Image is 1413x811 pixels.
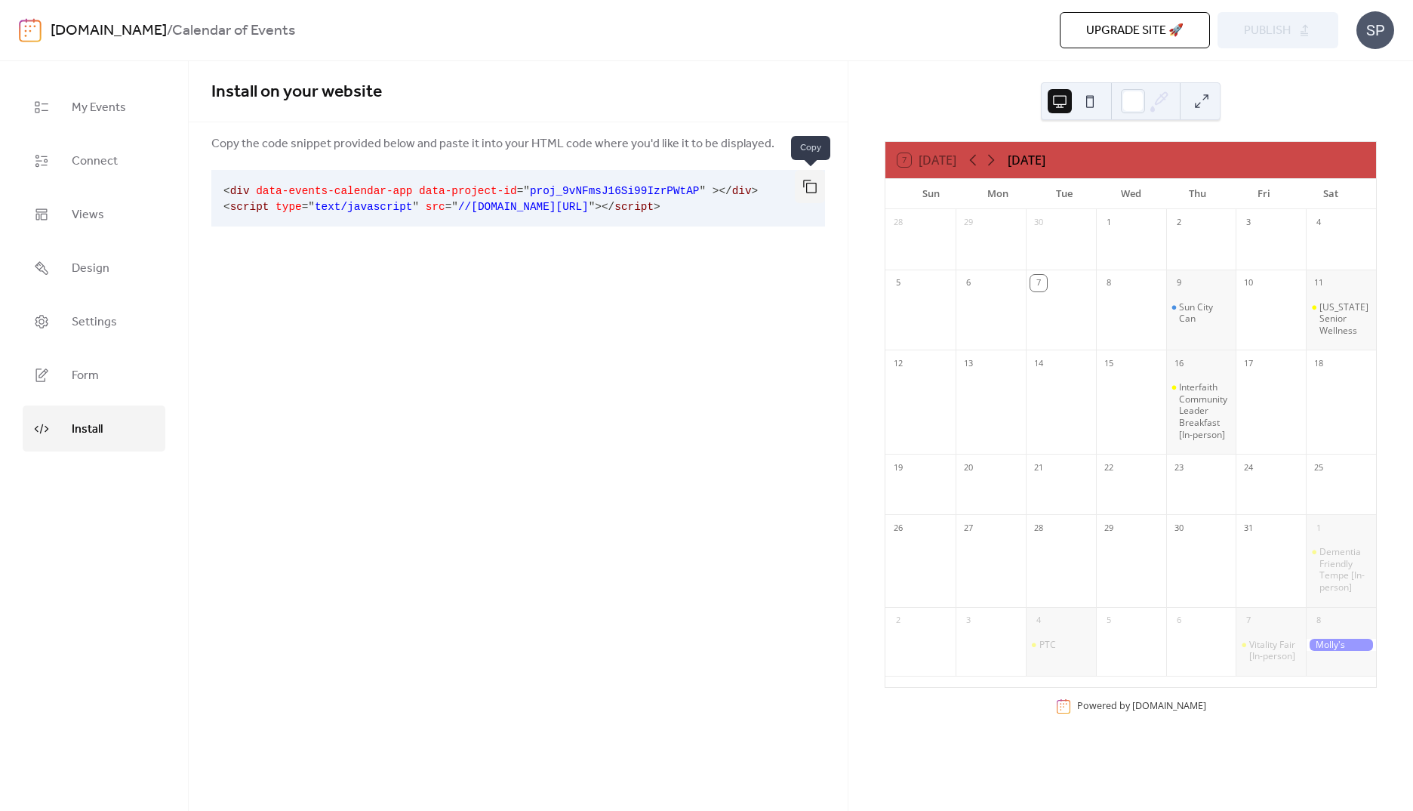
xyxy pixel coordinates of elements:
[1030,520,1047,536] div: 28
[614,201,654,213] span: script
[1230,179,1297,209] div: Fri
[23,245,165,291] a: Design
[1171,520,1187,536] div: 30
[890,275,907,291] div: 5
[1030,459,1047,476] div: 21
[890,520,907,536] div: 26
[1086,22,1184,40] span: Upgrade site 🚀
[595,201,602,213] span: >
[602,201,614,213] span: </
[1166,381,1236,440] div: Interfaith Community Leader Breakfast [In-person]
[72,310,117,334] span: Settings
[960,520,977,536] div: 27
[1101,355,1117,372] div: 15
[23,84,165,130] a: My Events
[223,185,230,197] span: <
[72,150,118,173] span: Connect
[308,201,315,213] span: "
[1030,214,1047,231] div: 30
[523,185,530,197] span: "
[1310,275,1327,291] div: 11
[445,201,452,213] span: =
[890,355,907,372] div: 12
[1171,275,1187,291] div: 9
[302,201,309,213] span: =
[1171,612,1187,629] div: 6
[172,17,295,45] b: Calendar of Events
[589,201,596,213] span: "
[964,179,1030,209] div: Mon
[1171,459,1187,476] div: 23
[1077,700,1206,713] div: Powered by
[1310,520,1327,536] div: 1
[1236,639,1306,662] div: Vitality Fair [In-person]
[1310,612,1327,629] div: 8
[1171,214,1187,231] div: 2
[719,185,731,197] span: </
[1240,612,1257,629] div: 7
[1356,11,1394,49] div: SP
[530,185,700,197] span: proj_9vNFmsJ16Si99IzrPWtAP
[1298,179,1364,209] div: Sat
[23,137,165,183] a: Connect
[23,298,165,344] a: Settings
[1310,459,1327,476] div: 25
[1240,214,1257,231] div: 3
[1319,301,1370,337] div: [US_STATE] Senior Wellness
[276,201,302,213] span: type
[713,185,719,197] span: >
[23,191,165,237] a: Views
[1030,275,1047,291] div: 7
[458,201,589,213] span: //[DOMAIN_NAME][URL]
[1319,546,1370,593] div: Dementia Friendly Tempe [In-person]
[1008,151,1045,169] div: [DATE]
[1249,639,1300,662] div: Vitality Fair [In-person]
[1101,214,1117,231] div: 1
[426,201,445,213] span: src
[256,185,412,197] span: data-events-calendar-app
[517,185,524,197] span: =
[960,355,977,372] div: 13
[1240,275,1257,291] div: 10
[890,459,907,476] div: 19
[51,17,167,45] a: [DOMAIN_NAME]
[451,201,458,213] span: "
[211,135,774,153] span: Copy the code snippet provided below and paste it into your HTML code where you'd like it to be d...
[1179,381,1230,440] div: Interfaith Community Leader Breakfast [In-person]
[1097,179,1164,209] div: Wed
[960,275,977,291] div: 6
[419,185,517,197] span: data-project-id
[732,185,752,197] span: div
[1026,639,1096,651] div: PTC
[1240,459,1257,476] div: 24
[167,17,172,45] b: /
[1171,355,1187,372] div: 16
[211,76,382,109] span: Install on your website
[1240,520,1257,536] div: 31
[1101,459,1117,476] div: 22
[230,201,269,213] span: script
[960,459,977,476] div: 20
[890,214,907,231] div: 28
[72,203,104,227] span: Views
[23,352,165,398] a: Form
[1164,179,1230,209] div: Thu
[223,201,230,213] span: <
[412,201,419,213] span: "
[1306,546,1376,593] div: Dementia Friendly Tempe [In-person]
[72,418,103,441] span: Install
[19,18,42,42] img: logo
[72,96,126,119] span: My Events
[791,136,830,160] span: Copy
[960,612,977,629] div: 3
[1030,355,1047,372] div: 14
[654,201,660,213] span: >
[897,179,964,209] div: Sun
[1060,12,1210,48] button: Upgrade site 🚀
[72,364,99,387] span: Form
[1306,301,1376,337] div: Arizona Senior Wellness
[1166,301,1236,325] div: Sun City Can
[1101,520,1117,536] div: 29
[315,201,413,213] span: text/javascript
[752,185,759,197] span: >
